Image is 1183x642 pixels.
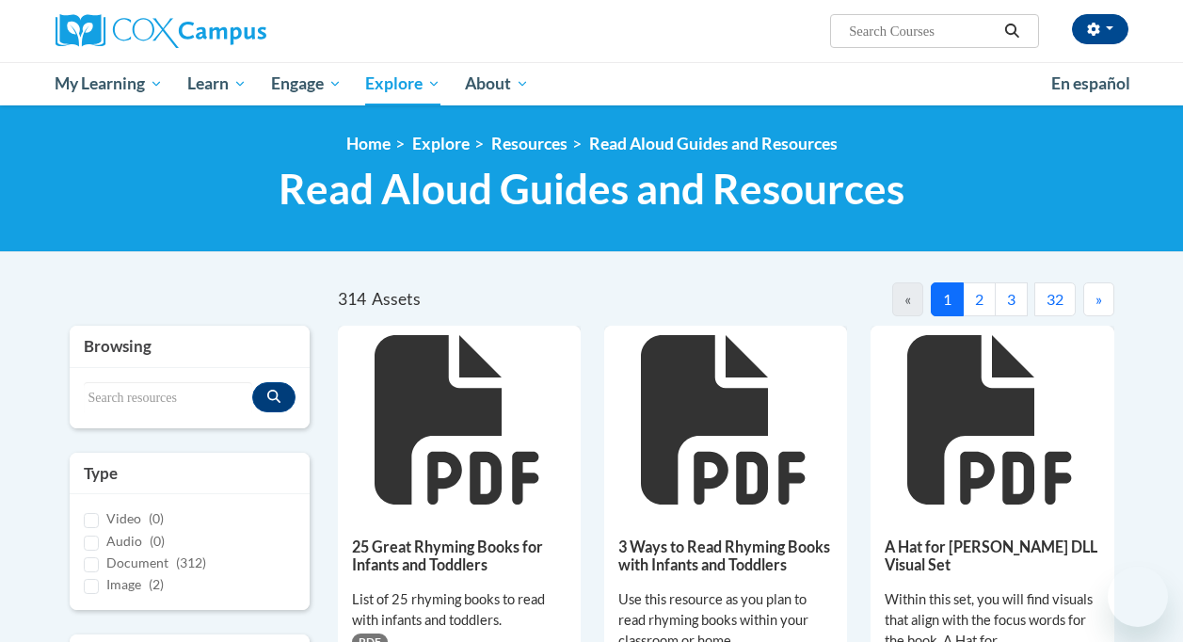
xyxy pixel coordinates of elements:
[726,282,1114,316] nav: Pagination Navigation
[995,282,1028,316] button: 3
[252,382,296,412] button: Search resources
[56,14,394,48] a: Cox Campus
[998,20,1026,42] button: Search
[106,533,142,549] span: Audio
[187,72,247,95] span: Learn
[491,134,568,153] a: Resources
[412,134,470,153] a: Explore
[106,554,168,570] span: Document
[589,134,838,153] a: Read Aloud Guides and Resources
[84,335,296,358] h3: Browsing
[365,72,440,95] span: Explore
[150,533,165,549] span: (0)
[338,289,366,309] span: 314
[1051,73,1130,93] span: En español
[885,538,1099,574] h5: A Hat for [PERSON_NAME] DLL Visual Set
[149,576,164,592] span: (2)
[106,510,141,526] span: Video
[84,382,252,414] input: Search resources
[279,164,904,214] span: Read Aloud Guides and Resources
[259,62,354,105] a: Engage
[353,62,453,105] a: Explore
[931,282,964,316] button: 1
[618,538,833,574] h5: 3 Ways to Read Rhyming Books with Infants and Toddlers
[1108,567,1168,627] iframe: Button to launch messaging window
[55,72,163,95] span: My Learning
[847,20,998,42] input: Search Courses
[56,14,266,48] img: Cox Campus
[84,462,296,485] h3: Type
[176,554,206,570] span: (312)
[465,72,529,95] span: About
[1034,282,1076,316] button: 32
[1083,282,1114,316] button: Next
[352,538,567,574] h5: 25 Great Rhyming Books for Infants and Toddlers
[106,576,141,592] span: Image
[43,62,176,105] a: My Learning
[175,62,259,105] a: Learn
[352,589,567,631] div: List of 25 rhyming books to read with infants and toddlers.
[346,134,391,153] a: Home
[1072,14,1128,44] button: Account Settings
[1039,64,1143,104] a: En español
[372,289,421,309] span: Assets
[271,72,342,95] span: Engage
[1095,290,1102,308] span: »
[453,62,541,105] a: About
[963,282,996,316] button: 2
[149,510,164,526] span: (0)
[41,62,1143,105] div: Main menu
